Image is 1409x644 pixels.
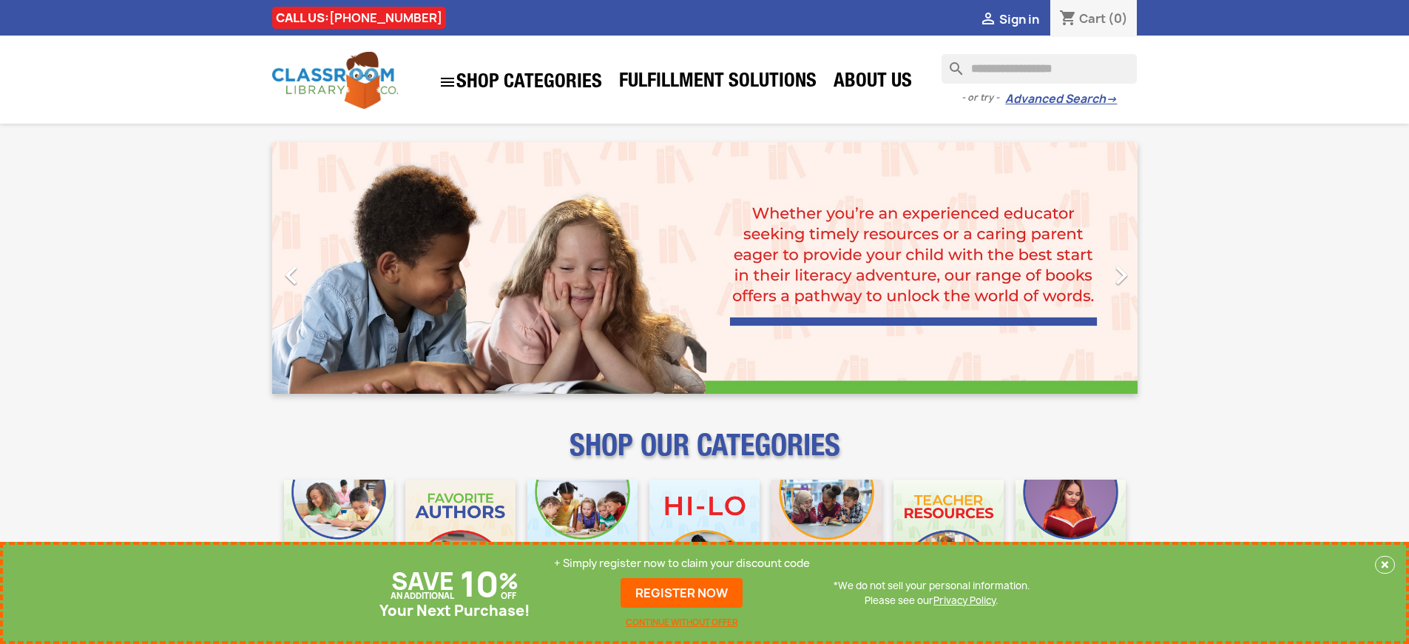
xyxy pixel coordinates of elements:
a: Advanced Search→ [1005,92,1117,107]
img: CLC_HiLo_Mobile.jpg [649,480,760,590]
div: CALL US: [272,7,446,29]
span: → [1106,92,1117,107]
img: CLC_Fiction_Nonfiction_Mobile.jpg [771,480,882,590]
a:  Sign in [979,11,1039,27]
a: About Us [826,68,919,98]
i:  [273,257,310,294]
i:  [439,73,456,91]
ul: Carousel container [272,142,1138,394]
img: Classroom Library Company [272,52,398,109]
span: Sign in [999,11,1039,27]
i: search [942,54,959,72]
p: SHOP OUR CATEGORIES [272,441,1138,468]
img: CLC_Teacher_Resources_Mobile.jpg [893,480,1004,590]
a: SHOP CATEGORIES [431,66,609,98]
span: Cart [1079,10,1106,27]
img: CLC_Phonics_And_Decodables_Mobile.jpg [527,480,638,590]
img: CLC_Dyslexia_Mobile.jpg [1016,480,1126,590]
input: Search [942,54,1137,84]
a: [PHONE_NUMBER] [329,10,442,26]
i:  [979,11,997,29]
a: Fulfillment Solutions [612,68,824,98]
span: (0) [1108,10,1128,27]
a: Previous [272,142,402,394]
a: Next [1007,142,1138,394]
img: CLC_Bulk_Mobile.jpg [284,480,394,590]
i:  [1103,257,1140,294]
span: - or try - [962,90,1005,105]
i: shopping_cart [1059,10,1077,28]
img: CLC_Favorite_Authors_Mobile.jpg [405,480,516,590]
